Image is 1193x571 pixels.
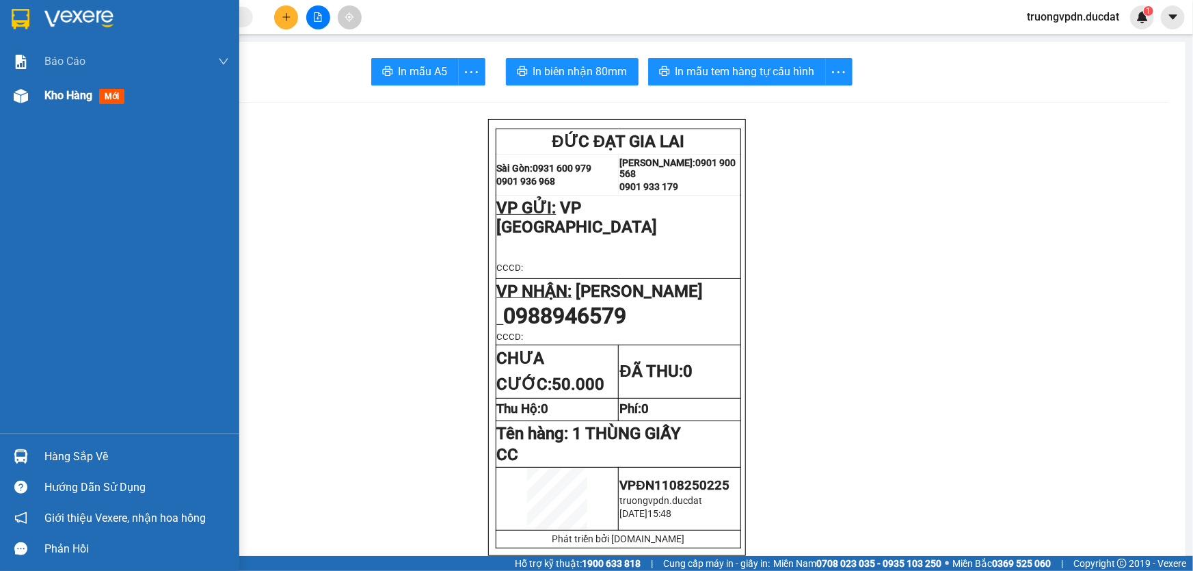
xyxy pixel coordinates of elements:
span: [DATE] [619,508,647,519]
span: Báo cáo [44,53,85,70]
strong: 0901 933 179 [619,181,678,192]
button: aim [338,5,362,29]
img: icon-new-feature [1136,11,1149,23]
button: printerIn biên nhận 80mm [506,58,639,85]
div: Phản hồi [44,539,229,559]
span: caret-down [1167,11,1179,23]
button: file-add [306,5,330,29]
span: Giới thiệu Vexere, nhận hoa hồng [44,509,206,527]
strong: [PERSON_NAME]: [619,157,695,168]
span: Miền Nam [773,556,941,571]
sup: 1 [1144,6,1153,16]
strong: Sài Gòn: [497,163,533,174]
strong: ĐÃ THU: [619,362,692,381]
span: printer [659,66,670,79]
button: more [458,58,485,85]
span: | [1061,556,1063,571]
span: Kho hàng [44,89,92,102]
span: plus [282,12,291,22]
span: | [651,556,653,571]
span: CC [497,445,519,464]
span: message [14,542,27,555]
span: 1 [1146,6,1151,16]
span: Hỗ trợ kỹ thuật: [515,556,641,571]
td: Phát triển bởi [DOMAIN_NAME] [496,530,741,548]
span: aim [345,12,354,22]
strong: Phí: [619,401,649,416]
span: printer [517,66,528,79]
span: 50.000 [552,375,605,394]
span: VP GỬI: [497,198,557,217]
button: more [825,58,853,85]
span: [PERSON_NAME] [576,282,703,301]
span: VP NHẬN: [497,282,572,301]
span: ⚪️ [945,561,949,566]
span: truongvpdn.ducdat [619,495,702,506]
span: Cung cấp máy in - giấy in: [663,556,770,571]
span: printer [382,66,393,79]
span: CCCD: [497,332,524,342]
span: mới [99,89,124,104]
span: CCCD: [497,263,524,273]
span: In biên nhận 80mm [533,63,628,80]
button: caret-down [1161,5,1185,29]
button: plus [274,5,298,29]
button: printerIn mẫu A5 [371,58,459,85]
strong: 0901 936 968 [497,176,556,187]
strong: 0931 600 979 [533,163,592,174]
span: truongvpdn.ducdat [1016,8,1130,25]
strong: 0708 023 035 - 0935 103 250 [816,558,941,569]
img: warehouse-icon [14,449,28,464]
span: more [826,64,852,81]
span: question-circle [14,481,27,494]
img: logo-vxr [12,9,29,29]
span: 0 [641,401,649,416]
span: copyright [1117,559,1127,568]
span: VP [GEOGRAPHIC_DATA] [497,198,658,237]
div: Hàng sắp về [44,447,229,467]
span: ĐỨC ĐẠT GIA LAI [552,132,685,151]
strong: 0901 900 568 [619,157,736,179]
span: 1 THÙNG GIẤY [573,424,682,443]
span: 0988946579 [504,303,627,329]
span: 0 [683,362,693,381]
strong: 1900 633 818 [582,558,641,569]
div: Hướng dẫn sử dụng [44,477,229,498]
button: printerIn mẫu tem hàng tự cấu hình [648,58,826,85]
span: In mẫu A5 [399,63,448,80]
strong: 0369 525 060 [992,558,1051,569]
strong: Thu Hộ: [497,401,549,416]
span: VPĐN1108250225 [619,478,729,493]
span: 0 [541,401,549,416]
span: down [218,56,229,67]
span: Miền Bắc [952,556,1051,571]
span: notification [14,512,27,524]
img: solution-icon [14,55,28,69]
span: more [459,64,485,81]
span: 15:48 [647,508,671,519]
strong: CHƯA CƯỚC: [497,349,605,394]
span: file-add [313,12,323,22]
span: Tên hàng: [497,424,682,443]
span: In mẫu tem hàng tự cấu hình [675,63,815,80]
img: warehouse-icon [14,89,28,103]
